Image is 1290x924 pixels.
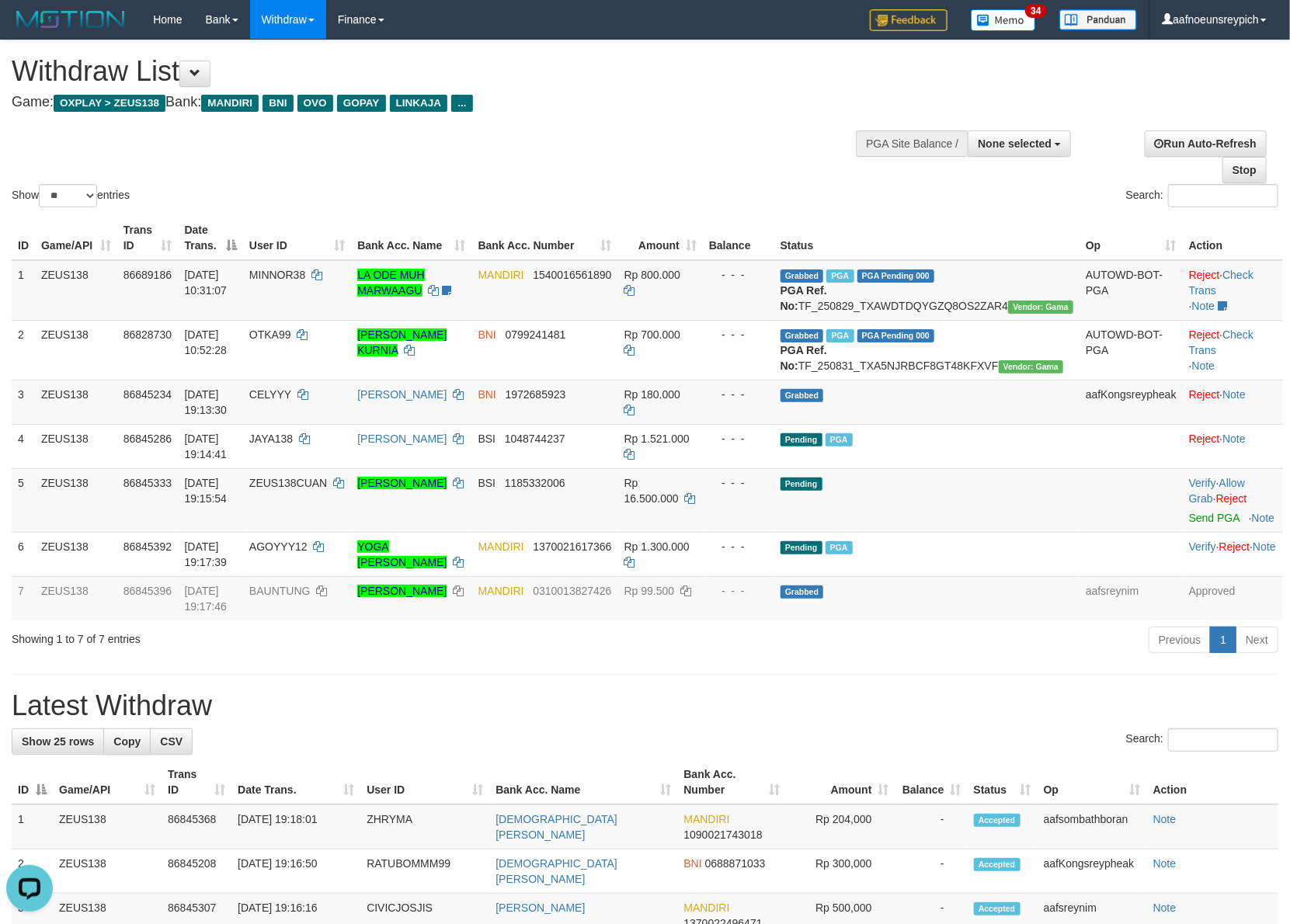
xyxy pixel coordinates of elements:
th: Bank Acc. Name: activate to sort column ascending [351,216,471,260]
span: Rp 16.500.000 [624,477,679,505]
td: AUTOWD-BOT-PGA [1080,320,1183,380]
a: [DEMOGRAPHIC_DATA][PERSON_NAME] [495,857,617,885]
td: - [895,804,968,849]
th: Action [1147,760,1278,804]
span: Accepted [974,902,1021,915]
span: 86689186 [123,269,172,281]
span: Copy 1370021617366 to clipboard [533,540,611,553]
th: Game/API: activate to sort column ascending [35,216,117,260]
a: Reject [1189,388,1220,401]
td: Rp 204,000 [787,804,895,849]
a: Check Trans [1189,269,1253,297]
div: - - - [709,431,768,446]
span: MANDIRI [478,585,524,597]
a: Note [1192,360,1215,372]
a: Check Trans [1189,328,1253,356]
span: Copy 1972685923 to clipboard [506,388,566,401]
td: - [895,849,968,894]
a: 1 [1210,627,1236,653]
span: [DATE] 19:17:46 [184,585,227,613]
div: - - - [709,327,768,342]
span: Copy 1540016561890 to clipboard [533,269,611,281]
span: Marked by aafsreyleap [826,329,854,342]
th: Date Trans.: activate to sort column ascending [231,760,360,804]
label: Show entries [12,184,130,207]
span: [DATE] 19:15:54 [184,477,227,505]
span: Accepted [974,814,1021,827]
a: Allow Grab [1189,477,1245,505]
a: Copy [103,728,151,755]
a: Note [1192,300,1215,312]
td: 2 [12,849,53,894]
a: Verify [1189,540,1216,553]
td: ZEUS138 [53,849,162,894]
td: Rp 300,000 [787,849,895,894]
td: 3 [12,380,35,424]
th: ID [12,216,35,260]
span: GOPAY [337,95,386,112]
img: Button%20Memo.svg [971,9,1036,31]
a: [PERSON_NAME] [357,388,447,401]
input: Search: [1168,184,1278,207]
span: MINNOR38 [249,269,305,281]
th: Trans ID: activate to sort column ascending [162,760,231,804]
th: Bank Acc. Number: activate to sort column ascending [677,760,786,804]
td: 86845208 [162,849,231,894]
th: Balance: activate to sort column ascending [895,760,968,804]
th: Date Trans.: activate to sort column descending [178,216,242,260]
th: Bank Acc. Name: activate to sort column ascending [489,760,677,804]
span: PGA Pending [857,269,935,283]
a: Reject [1189,269,1220,281]
span: Copy 1185332006 to clipboard [505,477,565,489]
span: Copy 1090021743018 to clipboard [683,828,762,841]
td: AUTOWD-BOT-PGA [1080,260,1183,321]
td: 4 [12,424,35,468]
a: [DEMOGRAPHIC_DATA][PERSON_NAME] [495,813,617,841]
th: Bank Acc. Number: activate to sort column ascending [472,216,618,260]
div: - - - [709,267,768,283]
td: Approved [1183,576,1283,620]
span: [DATE] 10:31:07 [184,269,227,297]
label: Search: [1126,728,1278,752]
a: Reject [1189,432,1220,445]
a: [PERSON_NAME] [495,901,585,914]
td: · [1183,380,1283,424]
td: TF_250831_TXA5NJRBCF8GT48KFXVF [774,320,1080,380]
span: BSI [478,432,496,445]
span: MANDIRI [478,269,524,281]
span: [DATE] 10:52:28 [184,328,227,356]
a: Send PGA [1189,512,1240,524]
span: BSI [478,477,496,489]
td: · · [1183,532,1283,576]
td: 6 [12,532,35,576]
div: - - - [709,539,768,554]
span: ZEUS138CUAN [249,477,327,489]
span: LINKAJA [390,95,448,112]
th: Amount: activate to sort column ascending [618,216,703,260]
span: Grabbed [781,585,824,599]
div: - - - [709,475,768,491]
span: BNI [478,388,496,401]
td: RATUBOMMM99 [360,849,489,894]
a: Note [1222,388,1246,401]
span: Vendor URL: https://trx31.1velocity.biz [1008,300,1073,314]
a: YOGA [PERSON_NAME] [357,540,447,568]
th: Action [1183,216,1283,260]
span: PGA Pending [857,329,935,342]
span: None selected [978,137,1052,150]
span: MANDIRI [201,95,259,112]
a: Note [1253,540,1276,553]
th: Amount: activate to sort column ascending [787,760,895,804]
span: [DATE] 19:14:41 [184,432,227,460]
span: 86828730 [123,328,172,341]
th: Trans ID: activate to sort column ascending [117,216,179,260]
span: BNI [478,328,496,341]
span: BNI [263,95,293,112]
span: 86845396 [123,585,172,597]
a: Stop [1222,157,1267,183]
th: ID: activate to sort column descending [12,760,53,804]
b: PGA Ref. No: [781,344,827,372]
th: Status: activate to sort column ascending [968,760,1038,804]
span: Marked by aafkaynarin [826,269,854,283]
span: ... [451,95,472,112]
